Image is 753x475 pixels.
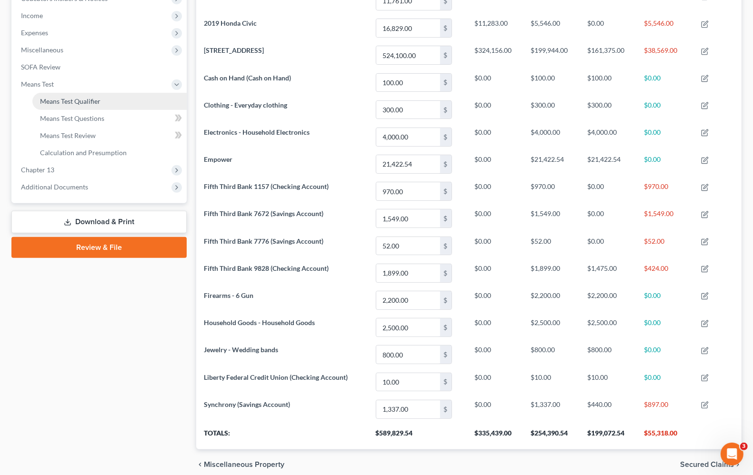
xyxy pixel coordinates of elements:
[204,46,264,54] span: [STREET_ADDRESS]
[523,69,580,96] td: $100.00
[196,461,284,468] button: chevron_left Miscellaneous Property
[440,346,452,364] div: $
[376,264,440,282] input: 0.00
[467,423,523,449] th: $335,439.00
[467,14,523,41] td: $11,283.00
[523,14,580,41] td: $5,546.00
[196,423,368,449] th: Totals:
[636,205,693,232] td: $1,549.00
[204,264,329,272] span: Fifth Third Bank 9828 (Checking Account)
[32,144,187,161] a: Calculation and Presumption
[636,259,693,287] td: $424.00
[376,101,440,119] input: 0.00
[580,96,636,123] td: $300.00
[580,205,636,232] td: $0.00
[204,461,284,468] span: Miscellaneous Property
[467,232,523,259] td: $0.00
[204,101,287,109] span: Clothing - Everyday clothing
[21,46,63,54] span: Miscellaneous
[40,114,104,122] span: Means Test Questions
[523,314,580,341] td: $2,500.00
[376,346,440,364] input: 0.00
[680,461,742,468] button: Secured Claims chevron_right
[467,42,523,69] td: $324,156.00
[523,423,580,449] th: $254,390.54
[523,259,580,287] td: $1,899.00
[204,182,329,190] span: Fifth Third Bank 1157 (Checking Account)
[580,42,636,69] td: $161,375.00
[21,29,48,37] span: Expenses
[580,396,636,423] td: $440.00
[21,80,54,88] span: Means Test
[580,14,636,41] td: $0.00
[440,400,452,418] div: $
[580,232,636,259] td: $0.00
[467,178,523,205] td: $0.00
[204,400,290,408] span: Synchrony (Savings Account)
[32,93,187,110] a: Means Test Qualifier
[580,314,636,341] td: $2,500.00
[376,182,440,200] input: 0.00
[368,423,467,449] th: $589,829.54
[32,110,187,127] a: Means Test Questions
[467,69,523,96] td: $0.00
[523,232,580,259] td: $52.00
[21,166,54,174] span: Chapter 13
[376,209,440,228] input: 0.00
[636,150,693,178] td: $0.00
[523,396,580,423] td: $1,337.00
[580,178,636,205] td: $0.00
[376,19,440,37] input: 0.00
[196,461,204,468] i: chevron_left
[467,341,523,368] td: $0.00
[376,373,440,391] input: 0.00
[680,461,734,468] span: Secured Claims
[467,150,523,178] td: $0.00
[580,259,636,287] td: $1,475.00
[440,101,452,119] div: $
[523,96,580,123] td: $300.00
[523,368,580,396] td: $10.00
[636,423,693,449] th: $55,318.00
[636,123,693,150] td: $0.00
[440,46,452,64] div: $
[204,373,348,381] span: Liberty Federal Credit Union (Checking Account)
[636,14,693,41] td: $5,546.00
[636,368,693,396] td: $0.00
[440,74,452,92] div: $
[21,63,60,71] span: SOFA Review
[523,341,580,368] td: $800.00
[467,123,523,150] td: $0.00
[376,400,440,418] input: 0.00
[523,123,580,150] td: $4,000.00
[204,237,323,245] span: Fifth Third Bank 7776 (Savings Account)
[580,150,636,178] td: $21,422.54
[204,346,278,354] span: Jewelry - Wedding bands
[440,318,452,336] div: $
[40,148,127,157] span: Calculation and Presumption
[13,59,187,76] a: SOFA Review
[636,341,693,368] td: $0.00
[11,237,187,258] a: Review & File
[467,287,523,314] td: $0.00
[636,396,693,423] td: $897.00
[440,182,452,200] div: $
[580,287,636,314] td: $2,200.00
[580,341,636,368] td: $800.00
[376,291,440,309] input: 0.00
[40,97,100,105] span: Means Test Qualifier
[376,318,440,336] input: 0.00
[376,74,440,92] input: 0.00
[32,127,187,144] a: Means Test Review
[580,368,636,396] td: $10.00
[440,373,452,391] div: $
[204,74,291,82] span: Cash on Hand (Cash on Hand)
[523,42,580,69] td: $199,944.00
[21,11,43,20] span: Income
[467,96,523,123] td: $0.00
[204,155,232,163] span: Empower
[376,46,440,64] input: 0.00
[467,368,523,396] td: $0.00
[440,19,452,37] div: $
[467,396,523,423] td: $0.00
